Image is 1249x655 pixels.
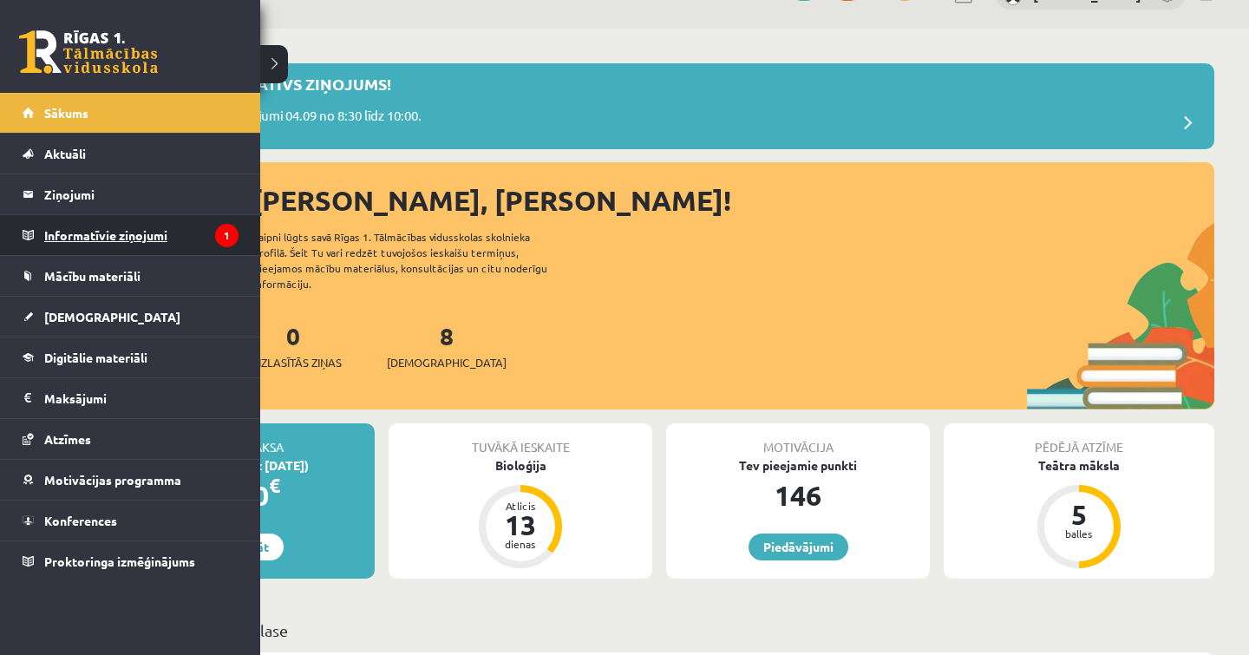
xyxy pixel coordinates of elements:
[44,378,239,418] legend: Maksājumi
[1053,528,1105,539] div: balles
[113,106,422,130] p: eSkolas tehniskie uzlabojumi 04.09 no 8:30 līdz 10:00.
[23,256,239,296] a: Mācību materiāli
[44,215,239,255] legend: Informatīvie ziņojumi
[44,431,91,447] span: Atzīmes
[23,174,239,214] a: Ziņojumi
[252,180,1214,221] div: [PERSON_NAME], [PERSON_NAME]!
[44,268,141,284] span: Mācību materiāli
[44,174,239,214] legend: Ziņojumi
[23,297,239,337] a: [DEMOGRAPHIC_DATA]
[23,93,239,133] a: Sākums
[44,105,88,121] span: Sākums
[111,619,1207,642] p: Mācību plāns 9.b JK klase
[245,354,342,371] span: Neizlasītās ziņas
[245,320,342,371] a: 0Neizlasītās ziņas
[749,534,848,560] a: Piedāvājumi
[23,419,239,459] a: Atzīmes
[44,553,195,569] span: Proktoringa izmēģinājums
[666,475,930,516] div: 146
[23,337,239,377] a: Digitālie materiāli
[113,72,1206,141] a: Jauns informatīvs ziņojums! eSkolas tehniskie uzlabojumi 04.09 no 8:30 līdz 10:00.
[23,541,239,581] a: Proktoringa izmēģinājums
[215,224,239,247] i: 1
[389,456,652,475] div: Bioloģija
[387,354,507,371] span: [DEMOGRAPHIC_DATA]
[44,146,86,161] span: Aktuāli
[23,378,239,418] a: Maksājumi
[666,423,930,456] div: Motivācija
[23,501,239,540] a: Konferences
[44,309,180,324] span: [DEMOGRAPHIC_DATA]
[44,513,117,528] span: Konferences
[23,215,239,255] a: Informatīvie ziņojumi1
[23,460,239,500] a: Motivācijas programma
[944,423,1214,456] div: Pēdējā atzīme
[269,473,280,498] span: €
[253,229,578,291] div: Laipni lūgts savā Rīgas 1. Tālmācības vidusskolas skolnieka profilā. Šeit Tu vari redzēt tuvojošo...
[44,472,181,488] span: Motivācijas programma
[387,320,507,371] a: 8[DEMOGRAPHIC_DATA]
[19,30,158,74] a: Rīgas 1. Tālmācības vidusskola
[494,539,546,549] div: dienas
[389,456,652,571] a: Bioloģija Atlicis 13 dienas
[494,501,546,511] div: Atlicis
[139,72,391,95] p: Jauns informatīvs ziņojums!
[44,350,147,365] span: Digitālie materiāli
[494,511,546,539] div: 13
[1053,501,1105,528] div: 5
[666,456,930,475] div: Tev pieejamie punkti
[389,423,652,456] div: Tuvākā ieskaite
[944,456,1214,475] div: Teātra māksla
[944,456,1214,571] a: Teātra māksla 5 balles
[23,134,239,174] a: Aktuāli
